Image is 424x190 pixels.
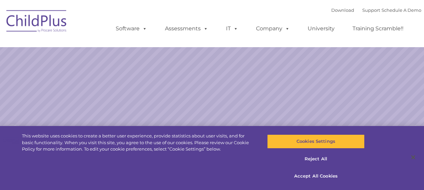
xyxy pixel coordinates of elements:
[381,7,421,13] a: Schedule A Demo
[3,5,70,39] img: ChildPlus by Procare Solutions
[267,134,365,149] button: Cookies Settings
[331,7,421,13] font: |
[22,133,254,153] div: This website uses cookies to create a better user experience, provide statistics about user visit...
[301,22,341,35] a: University
[158,22,215,35] a: Assessments
[267,169,365,183] button: Accept All Cookies
[346,22,410,35] a: Training Scramble!!
[362,7,380,13] a: Support
[406,150,421,165] button: Close
[219,22,245,35] a: IT
[331,7,354,13] a: Download
[109,22,154,35] a: Software
[267,152,365,166] button: Reject All
[249,22,296,35] a: Company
